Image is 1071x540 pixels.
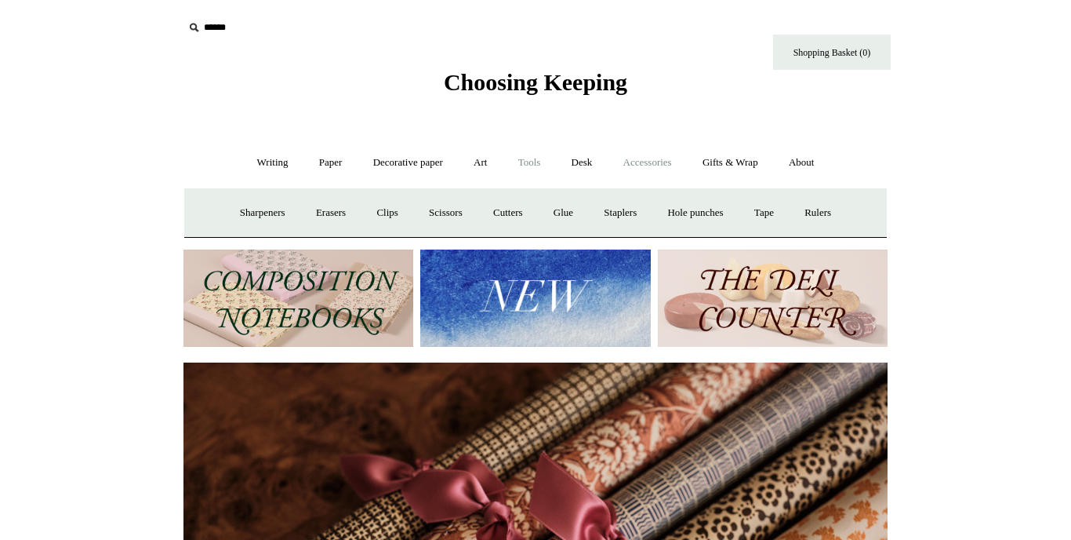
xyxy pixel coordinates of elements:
span: Choosing Keeping [444,69,627,95]
a: Clips [362,192,412,234]
a: Shopping Basket (0) [773,35,891,70]
a: Sharpeners [226,192,300,234]
a: Staplers [590,192,651,234]
img: The Deli Counter [658,250,888,348]
a: Erasers [302,192,360,234]
a: Tools [504,142,555,184]
a: Tape [740,192,788,234]
a: About [775,142,829,184]
a: Glue [539,192,587,234]
a: Gifts & Wrap [688,142,772,184]
a: Scissors [415,192,477,234]
a: Cutters [479,192,537,234]
a: Writing [243,142,303,184]
a: Art [459,142,501,184]
a: Decorative paper [359,142,457,184]
a: Accessories [609,142,686,184]
img: 202302 Composition ledgers.jpg__PID:69722ee6-fa44-49dd-a067-31375e5d54ec [183,250,413,348]
a: Desk [557,142,607,184]
a: Rulers [790,192,845,234]
a: Hole punches [653,192,737,234]
a: Choosing Keeping [444,82,627,93]
a: Paper [305,142,357,184]
img: New.jpg__PID:f73bdf93-380a-4a35-bcfe-7823039498e1 [420,250,650,348]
